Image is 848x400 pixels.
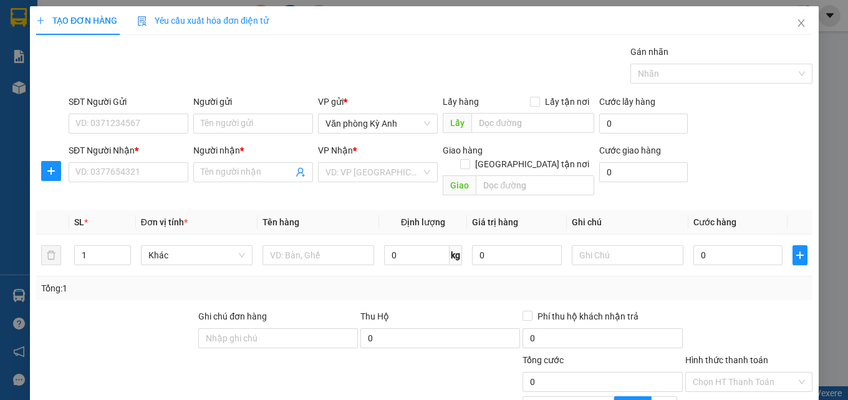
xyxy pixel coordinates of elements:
[599,145,660,155] label: Cước giao hàng
[693,217,736,227] span: Cước hàng
[443,145,483,155] span: Giao hàng
[36,16,117,26] span: TẠO ĐƠN HÀNG
[443,175,476,195] span: Giao
[572,245,683,265] input: Ghi Chú
[471,113,594,133] input: Dọc đường
[567,210,688,235] th: Ghi chú
[41,161,61,181] button: plus
[796,18,806,28] span: close
[198,328,358,348] input: Ghi chú đơn hàng
[401,217,445,227] span: Định lượng
[630,47,668,57] label: Gán nhãn
[198,311,267,321] label: Ghi chú đơn hàng
[783,6,818,41] button: Close
[472,217,518,227] span: Giá trị hàng
[193,144,313,157] div: Người nhận
[193,95,313,109] div: Người gửi
[599,162,687,182] input: Cước giao hàng
[472,245,562,265] input: 0
[41,281,329,295] div: Tổng: 1
[296,167,306,177] span: user-add
[42,166,60,176] span: plus
[137,16,269,26] span: Yêu cầu xuất hóa đơn điện tử
[470,157,594,171] span: [GEOGRAPHIC_DATA] tận nơi
[523,355,564,365] span: Tổng cước
[318,145,353,155] span: VP Nhận
[685,355,768,365] label: Hình thức thanh toán
[532,310,643,323] span: Phí thu hộ khách nhận trả
[539,95,594,109] span: Lấy tận nơi
[318,95,438,109] div: VP gửi
[360,311,389,321] span: Thu Hộ
[325,114,430,133] span: Văn phòng Kỳ Anh
[262,245,373,265] input: VD: Bàn, Ghế
[793,245,807,265] button: plus
[476,175,594,195] input: Dọc đường
[450,245,462,265] span: kg
[137,16,147,26] img: icon
[443,97,479,107] span: Lấy hàng
[793,250,806,260] span: plus
[74,217,84,227] span: SL
[262,217,299,227] span: Tên hàng
[599,97,655,107] label: Cước lấy hàng
[69,144,188,157] div: SĐT Người Nhận
[36,16,45,25] span: plus
[41,245,61,265] button: delete
[599,114,687,134] input: Cước lấy hàng
[140,217,187,227] span: Đơn vị tính
[148,246,244,265] span: Khác
[69,95,188,109] div: SĐT Người Gửi
[443,113,471,133] span: Lấy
